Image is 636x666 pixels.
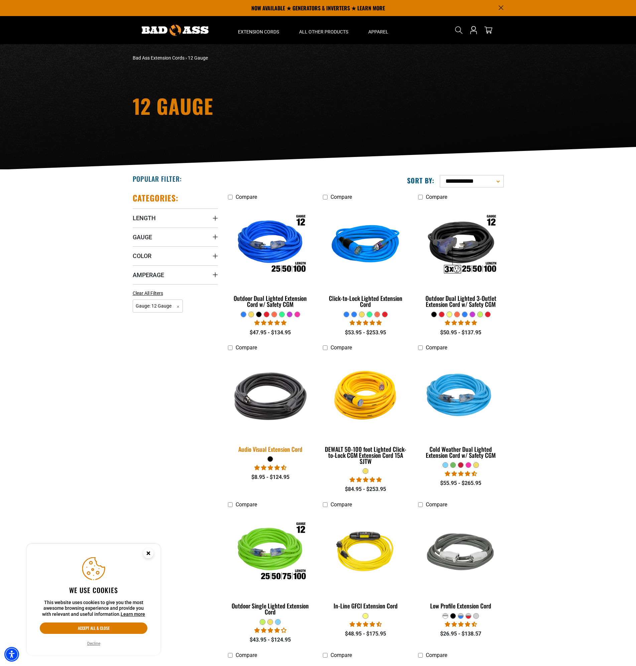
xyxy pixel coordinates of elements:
[350,320,382,326] span: 4.87 stars
[324,207,408,284] img: blue
[228,603,313,615] div: Outdoor Single Lighted Extension Cord
[331,344,352,351] span: Compare
[228,636,313,644] div: $43.95 - $124.95
[228,354,313,456] a: black Audio Visual Extension Cord
[289,16,358,44] summary: All Other Products
[228,514,312,591] img: Outdoor Single Lighted Extension Cord
[228,16,289,44] summary: Extension Cords
[323,485,408,493] div: $84.95 - $253.95
[418,354,503,462] a: Light Blue Cold Weather Dual Lighted Extension Cord w/ Safety CGM
[368,29,388,35] span: Apparel
[418,479,503,487] div: $55.95 - $265.95
[254,465,286,471] span: 4.73 stars
[4,647,19,662] div: Accessibility Menu
[133,246,218,265] summary: Color
[185,55,187,61] span: ›
[323,630,408,638] div: $48.95 - $175.95
[331,652,352,658] span: Compare
[418,603,503,609] div: Low Profile Extension Cord
[331,194,352,200] span: Compare
[254,627,286,634] span: 4.00 stars
[133,174,182,183] h2: Popular Filter:
[133,233,152,241] span: Gauge
[133,55,377,62] nav: breadcrumbs
[323,329,408,337] div: $53.95 - $253.95
[418,329,503,337] div: $50.95 - $137.95
[323,295,408,307] div: Click-to-Lock Lighted Extension Cord
[350,621,382,628] span: 4.62 stars
[133,252,151,260] span: Color
[133,55,184,61] a: Bad Ass Extension Cords
[228,203,313,311] a: Outdoor Dual Lighted Extension Cord w/ Safety CGM Outdoor Dual Lighted Extension Cord w/ Safety CGM
[228,329,313,337] div: $47.95 - $134.95
[133,193,179,203] h2: Categories:
[426,344,447,351] span: Compare
[228,207,312,284] img: Outdoor Dual Lighted Extension Cord w/ Safety CGM
[418,295,503,307] div: Outdoor Dual Lighted 3-Outlet Extension Cord w/ Safety CGM
[133,228,218,246] summary: Gauge
[236,652,257,658] span: Compare
[407,176,434,185] label: Sort by:
[418,446,503,458] div: Cold Weather Dual Lighted Extension Cord w/ Safety CGM
[40,600,147,617] p: This website uses cookies to give you the most awesome browsing experience and provide you with r...
[228,473,313,481] div: $8.95 - $124.95
[419,357,503,434] img: Light Blue
[324,357,408,434] img: DEWALT 50-100 foot Lighted Click-to-Lock CGM Extension Cord 15A SJTW
[418,511,503,613] a: grey & white Low Profile Extension Cord
[228,446,313,452] div: Audio Visual Extension Cord
[236,344,257,351] span: Compare
[133,209,218,227] summary: Length
[228,511,313,619] a: Outdoor Single Lighted Extension Cord Outdoor Single Lighted Extension Cord
[40,586,147,594] h2: We use cookies
[133,214,156,222] span: Length
[224,353,317,439] img: black
[323,511,408,613] a: Yellow In-Line GFCI Extension Cord
[358,16,398,44] summary: Apparel
[483,26,494,34] a: cart
[121,611,145,617] a: This website uses cookies to give you the most awesome browsing experience and provide you with r...
[419,514,503,591] img: grey & white
[228,295,313,307] div: Outdoor Dual Lighted Extension Cord w/ Safety CGM
[324,514,408,591] img: Yellow
[133,265,218,284] summary: Amperage
[133,271,164,279] span: Amperage
[40,622,147,634] button: Accept all & close
[236,501,257,508] span: Compare
[454,25,464,35] summary: Search
[299,29,348,35] span: All Other Products
[445,320,477,326] span: 4.80 stars
[350,477,382,483] span: 4.84 stars
[133,290,166,297] a: Clear All Filters
[188,55,208,61] span: 12 Gauge
[236,194,257,200] span: Compare
[133,300,183,313] span: Gauge: 12 Gauge
[331,501,352,508] span: Compare
[85,640,102,647] button: Decline
[254,320,286,326] span: 4.81 stars
[323,354,408,468] a: DEWALT 50-100 foot Lighted Click-to-Lock CGM Extension Cord 15A SJTW DEWALT 50-100 foot Lighted C...
[238,29,279,35] span: Extension Cords
[323,203,408,311] a: blue Click-to-Lock Lighted Extension Cord
[133,303,183,309] a: Gauge: 12 Gauge
[468,16,479,44] a: Open this option
[418,203,503,311] a: Outdoor Dual Lighted 3-Outlet Extension Cord w/ Safety CGM Outdoor Dual Lighted 3-Outlet Extensio...
[136,544,160,565] button: Close this option
[27,544,160,656] aside: Cookie Consent
[445,471,477,477] span: 4.62 stars
[426,501,447,508] span: Compare
[133,290,163,296] span: Clear All Filters
[323,603,408,609] div: In-Line GFCI Extension Cord
[419,207,503,284] img: Outdoor Dual Lighted 3-Outlet Extension Cord w/ Safety CGM
[133,96,377,116] h1: 12 Gauge
[418,630,503,638] div: $26.95 - $138.57
[426,194,447,200] span: Compare
[142,25,209,36] img: Bad Ass Extension Cords
[426,652,447,658] span: Compare
[445,621,477,628] span: 4.50 stars
[323,446,408,464] div: DEWALT 50-100 foot Lighted Click-to-Lock CGM Extension Cord 15A SJTW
